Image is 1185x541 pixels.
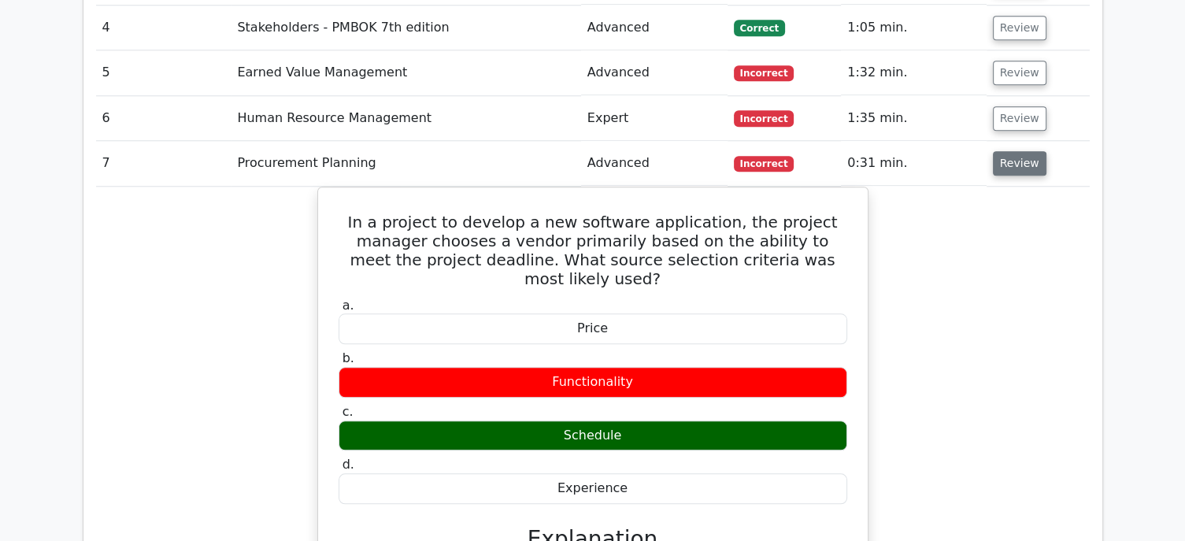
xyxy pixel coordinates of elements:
td: Stakeholders - PMBOK 7th edition [231,6,580,50]
button: Review [993,106,1046,131]
span: a. [343,298,354,313]
button: Review [993,151,1046,176]
button: Review [993,16,1046,40]
td: Human Resource Management [231,96,580,141]
span: Incorrect [734,65,794,81]
td: 1:32 min. [841,50,986,95]
td: 7 [96,141,231,186]
div: Schedule [339,421,847,451]
td: Earned Value Management [231,50,580,95]
span: Incorrect [734,110,794,126]
td: Advanced [581,6,728,50]
td: Procurement Planning [231,141,580,186]
div: Experience [339,473,847,504]
td: 1:35 min. [841,96,986,141]
td: 6 [96,96,231,141]
td: Advanced [581,50,728,95]
div: Price [339,313,847,344]
span: b. [343,350,354,365]
td: Expert [581,96,728,141]
span: d. [343,457,354,472]
td: 0:31 min. [841,141,986,186]
div: Functionality [339,367,847,398]
td: 4 [96,6,231,50]
span: Correct [734,20,785,35]
span: Incorrect [734,156,794,172]
td: 5 [96,50,231,95]
td: Advanced [581,141,728,186]
span: c. [343,404,354,419]
h5: In a project to develop a new software application, the project manager chooses a vendor primaril... [337,213,849,288]
button: Review [993,61,1046,85]
td: 1:05 min. [841,6,986,50]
